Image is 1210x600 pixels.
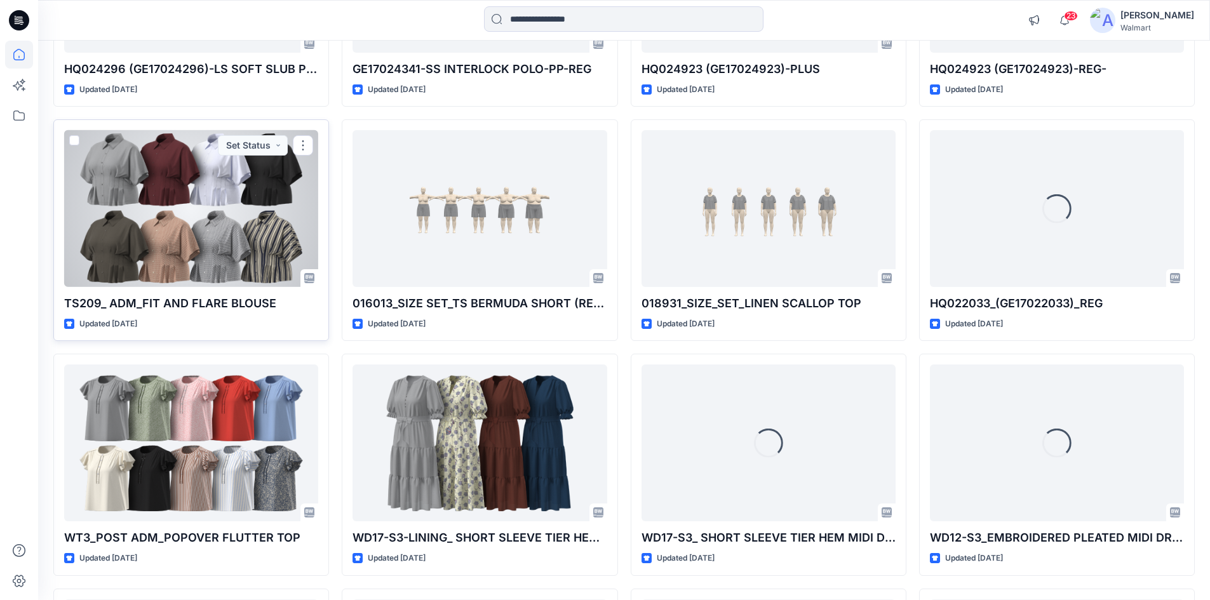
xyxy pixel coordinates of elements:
[368,83,426,97] p: Updated [DATE]
[945,552,1003,565] p: Updated [DATE]
[64,60,318,78] p: HQ024296 (GE17024296)-LS SOFT SLUB POCKET CREW-PLUS
[64,364,318,521] a: WT3_POST ADM_POPOVER FLUTTER TOP
[657,83,715,97] p: Updated [DATE]
[642,60,896,78] p: HQ024923 (GE17024923)-PLUS
[1120,23,1194,32] div: Walmart
[64,529,318,547] p: WT3_POST ADM_POPOVER FLUTTER TOP
[64,295,318,312] p: TS209_ ADM_FIT AND FLARE BLOUSE
[79,317,137,331] p: Updated [DATE]
[930,529,1184,547] p: WD12-S3_EMBROIDERED PLEATED MIDI DRESS
[353,60,607,78] p: GE17024341-SS INTERLOCK POLO-PP-REG
[945,83,1003,97] p: Updated [DATE]
[1090,8,1115,33] img: avatar
[657,317,715,331] p: Updated [DATE]
[368,552,426,565] p: Updated [DATE]
[64,130,318,287] a: TS209_ ADM_FIT AND FLARE BLOUSE
[642,529,896,547] p: WD17-S3_ SHORT SLEEVE TIER HEM MIDI DRESS
[79,552,137,565] p: Updated [DATE]
[1120,8,1194,23] div: [PERSON_NAME]
[657,552,715,565] p: Updated [DATE]
[368,317,426,331] p: Updated [DATE]
[1064,11,1078,21] span: 23
[930,60,1184,78] p: HQ024923 (GE17024923)-REG-
[353,130,607,287] a: 016013_SIZE SET_TS BERMUDA SHORT (REFINED LINEN SHORT)
[353,295,607,312] p: 016013_SIZE SET_TS BERMUDA SHORT (REFINED LINEN SHORT)
[642,295,896,312] p: 018931_SIZE_SET_LINEN SCALLOP TOP
[353,529,607,547] p: WD17-S3-LINING_ SHORT SLEEVE TIER HEM MIDI DRESS
[945,317,1003,331] p: Updated [DATE]
[930,295,1184,312] p: HQ022033_(GE17022033)_REG
[642,130,896,287] a: 018931_SIZE_SET_LINEN SCALLOP TOP
[79,83,137,97] p: Updated [DATE]
[353,364,607,521] a: WD17-S3-LINING_ SHORT SLEEVE TIER HEM MIDI DRESS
